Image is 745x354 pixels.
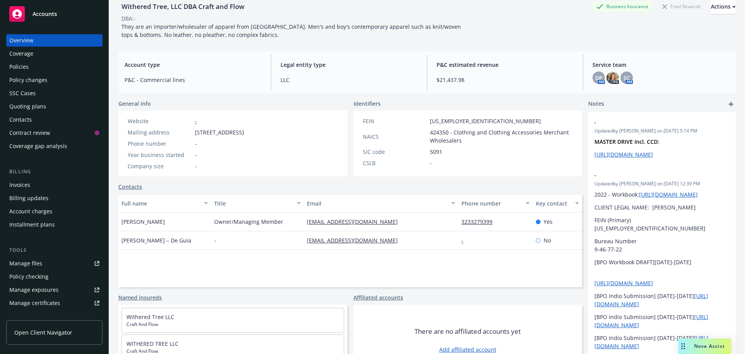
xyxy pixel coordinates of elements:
[6,3,102,25] a: Accounts
[6,74,102,86] a: Policy changes
[128,162,192,170] div: Company size
[128,151,192,159] div: Year business started
[9,179,30,191] div: Invoices
[658,2,705,11] div: Total Rewards
[363,159,427,167] div: CSLB
[121,14,136,23] div: DBA: -
[6,47,102,60] a: Coverage
[281,61,418,69] span: Legal entity type
[544,236,551,244] span: No
[128,117,192,125] div: Website
[588,112,736,165] div: -Updatedby [PERSON_NAME] on [DATE] 5:14 PMMASTER DRIVE Incl. CCD:[URL][DOMAIN_NAME]
[211,194,304,213] button: Title
[536,199,570,208] div: Key contact
[9,257,42,270] div: Manage files
[118,293,162,302] a: Named insureds
[9,192,49,204] div: Billing updates
[9,100,46,113] div: Quoting plans
[9,47,33,60] div: Coverage
[594,216,729,232] p: FEIN (Primary) [US_EMPLOYER_IDENTIFICATION_NUMBER]
[6,100,102,113] a: Quoting plans
[594,203,729,211] p: CLIENT LEGAL NAME: [PERSON_NAME]
[544,218,553,226] span: Yes
[594,190,729,199] p: 2022 - Workbook:
[9,218,55,231] div: Installment plans
[307,199,447,208] div: Email
[118,194,211,213] button: Full name
[126,340,178,347] a: WITHERED TREE LLC
[6,179,102,191] a: Invoices
[121,236,191,244] span: [PERSON_NAME] – De Guia
[9,87,36,99] div: SSC Cases
[6,61,102,73] a: Policies
[461,218,499,225] a: 3233279399
[639,191,698,198] a: [URL][DOMAIN_NAME]
[6,218,102,231] a: Installment plans
[6,205,102,218] a: Account charges
[461,199,521,208] div: Phone number
[118,99,151,108] span: General info
[594,279,653,287] a: [URL][DOMAIN_NAME]
[6,297,102,309] a: Manage certificates
[6,168,102,176] div: Billing
[458,194,532,213] button: Phone number
[281,76,418,84] span: LLC
[9,34,33,47] div: Overview
[678,338,731,354] button: Nova Assist
[128,140,192,148] div: Phone number
[363,117,427,125] div: FEIN
[9,297,60,309] div: Manage certificates
[121,199,199,208] div: Full name
[533,194,582,213] button: Key contact
[594,292,729,308] p: [BPO Indio Submission] [DATE]-[DATE]
[353,293,403,302] a: Affiliated accounts
[430,117,541,125] span: [US_EMPLOYER_IDENTIFICATION_NUMBER]
[594,258,729,266] p: [BPO Workbook DRAFT][DATE]-[DATE]
[353,99,381,108] span: Identifiers
[214,236,216,244] span: -
[214,218,283,226] span: Owner/Managing Member
[6,270,102,283] a: Policy checking
[437,76,573,84] span: $21,437.98
[6,140,102,152] a: Coverage gap analysis
[121,23,463,38] span: They are an importer/wholesaler of apparel from [GEOGRAPHIC_DATA]. Men's and boy's contemporary a...
[430,128,573,145] span: 424350 - Clothing and Clothing Accessories Merchant Wholesalers
[9,61,29,73] div: Policies
[214,199,292,208] div: Title
[624,74,630,82] span: SC
[437,61,573,69] span: P&C estimated revenue
[363,148,427,156] div: SIC code
[594,127,729,134] span: Updated by [PERSON_NAME] on [DATE] 5:14 PM
[6,113,102,126] a: Contacts
[694,343,725,349] span: Nova Assist
[9,127,50,139] div: Contract review
[6,192,102,204] a: Billing updates
[588,99,604,109] span: Notes
[594,334,729,350] p: [BPO Indio Submission] [DATE]-[DATE]
[195,117,197,125] a: -
[125,61,262,69] span: Account type
[6,127,102,139] a: Contract review
[126,321,339,328] span: Craft And Flow
[9,205,52,218] div: Account charges
[594,237,729,253] p: Bureau Number 9-46-77-22
[9,310,49,323] div: Manage claims
[9,74,47,86] div: Policy changes
[430,159,432,167] span: -
[594,171,709,179] span: -
[6,284,102,296] a: Manage exposures
[33,11,57,17] span: Accounts
[195,128,244,136] span: [STREET_ADDRESS]
[9,270,49,283] div: Policy checking
[726,99,736,109] a: add
[595,74,603,82] span: DP
[593,2,652,11] div: Business Insurance
[118,2,248,12] div: Withered Tree, LLC DBA Craft and Flow
[678,338,688,354] div: Drag to move
[594,313,729,329] p: [BPO Indio Submission] [DATE]-[DATE]
[195,151,197,159] span: -
[195,140,197,148] span: -
[363,133,427,141] div: NAICS
[594,118,709,126] span: -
